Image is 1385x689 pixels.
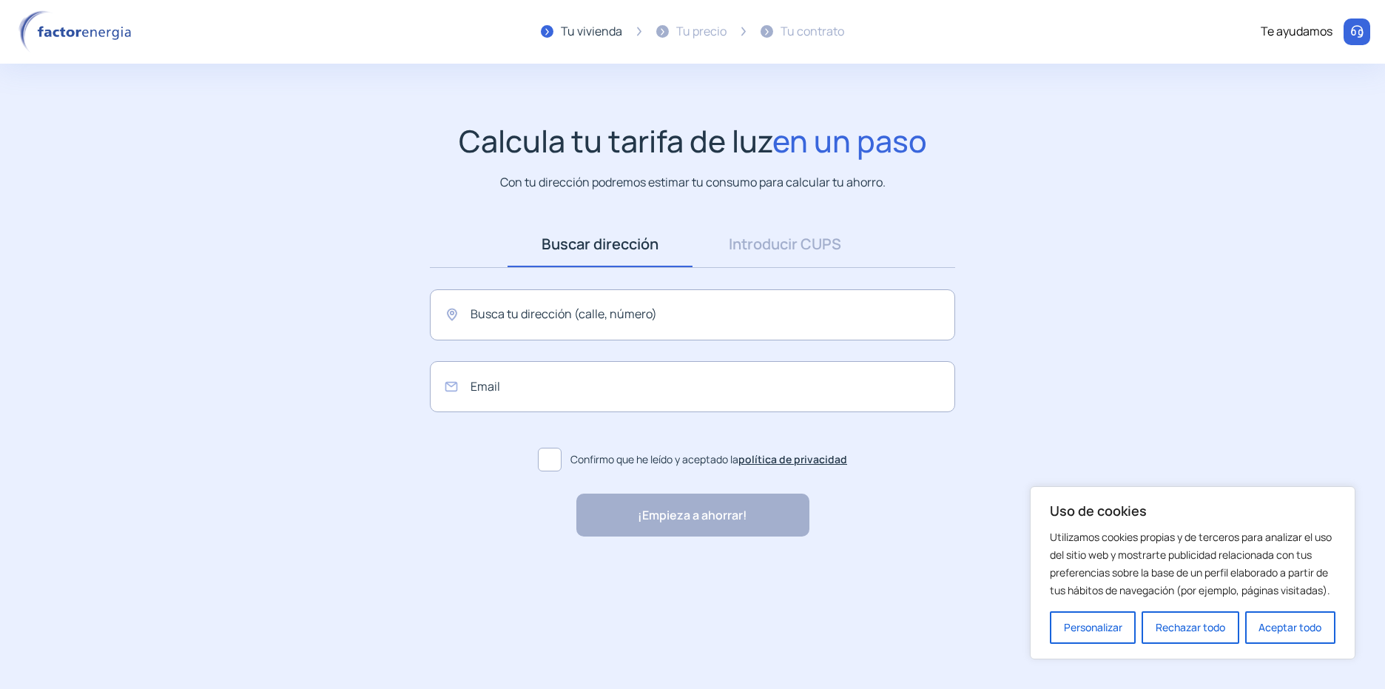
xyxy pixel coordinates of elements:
[508,221,692,267] a: Buscar dirección
[781,22,844,41] div: Tu contrato
[1261,22,1332,41] div: Te ayudamos
[676,22,727,41] div: Tu precio
[500,173,886,192] p: Con tu dirección podremos estimar tu consumo para calcular tu ahorro.
[1245,611,1335,644] button: Aceptar todo
[1050,502,1335,520] p: Uso de cookies
[738,452,847,466] a: política de privacidad
[459,123,927,159] h1: Calcula tu tarifa de luz
[1050,528,1335,599] p: Utilizamos cookies propias y de terceros para analizar el uso del sitio web y mostrarte publicida...
[772,120,927,161] span: en un paso
[1142,611,1239,644] button: Rechazar todo
[1349,24,1364,39] img: llamar
[570,451,847,468] span: Confirmo que he leído y aceptado la
[1030,486,1355,659] div: Uso de cookies
[692,221,877,267] a: Introducir CUPS
[15,10,141,53] img: logo factor
[1050,611,1136,644] button: Personalizar
[561,22,622,41] div: Tu vivienda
